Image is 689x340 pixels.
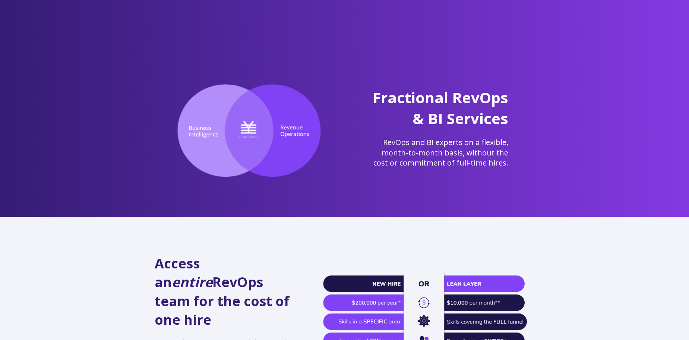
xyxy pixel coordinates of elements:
span: RevOps and BI experts on a flexible, month-to-month basis, without the cost or commitment of full... [373,137,508,168]
img: Lean Layer, the intersection of RevOps and Business Intelligence [166,84,332,178]
span: Access an RevOps team for the cost of one hire [155,254,290,329]
span: Fractional RevOps & BI Services [373,87,508,129]
em: entire [172,273,212,291]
